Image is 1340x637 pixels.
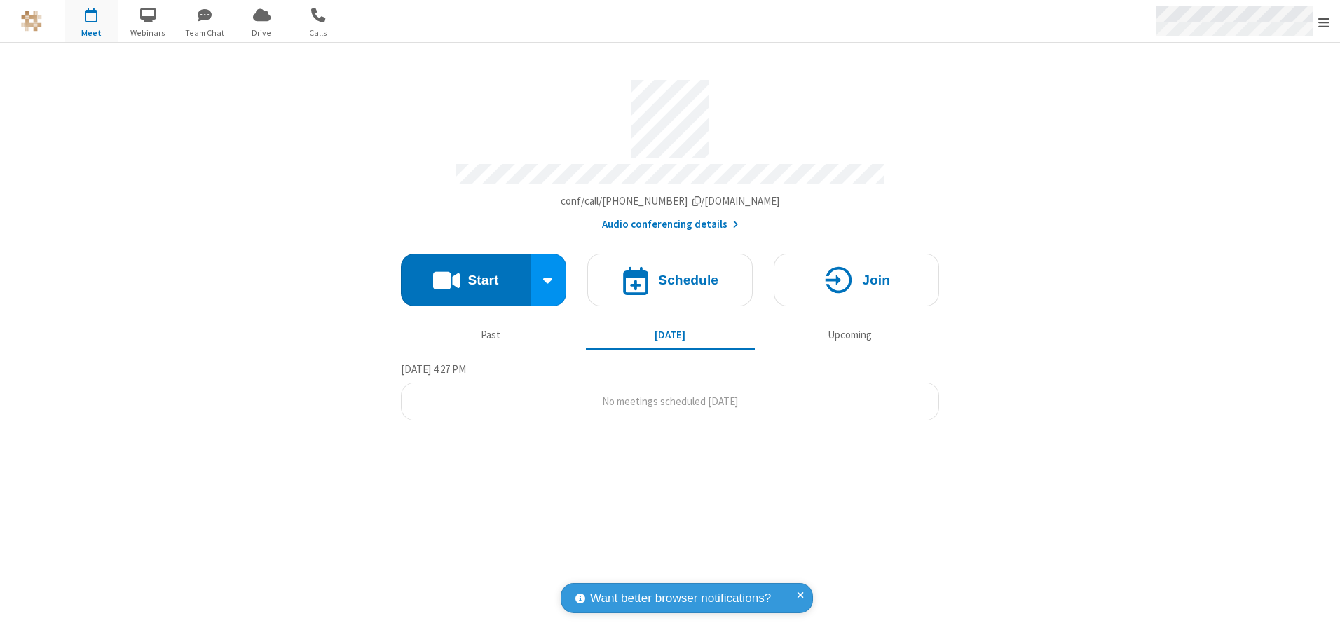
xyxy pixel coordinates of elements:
[602,395,738,408] span: No meetings scheduled [DATE]
[401,69,939,233] section: Account details
[21,11,42,32] img: QA Selenium DO NOT DELETE OR CHANGE
[292,27,345,39] span: Calls
[179,27,231,39] span: Team Chat
[658,273,718,287] h4: Schedule
[586,322,755,348] button: [DATE]
[401,254,531,306] button: Start
[467,273,498,287] h4: Start
[122,27,175,39] span: Webinars
[765,322,934,348] button: Upcoming
[531,254,567,306] div: Start conference options
[561,193,780,210] button: Copy my meeting room linkCopy my meeting room link
[406,322,575,348] button: Past
[587,254,753,306] button: Schedule
[774,254,939,306] button: Join
[65,27,118,39] span: Meet
[602,217,739,233] button: Audio conferencing details
[401,362,466,376] span: [DATE] 4:27 PM
[561,194,780,207] span: Copy my meeting room link
[590,589,771,608] span: Want better browser notifications?
[862,273,890,287] h4: Join
[401,361,939,421] section: Today's Meetings
[235,27,288,39] span: Drive
[1305,601,1329,627] iframe: Chat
